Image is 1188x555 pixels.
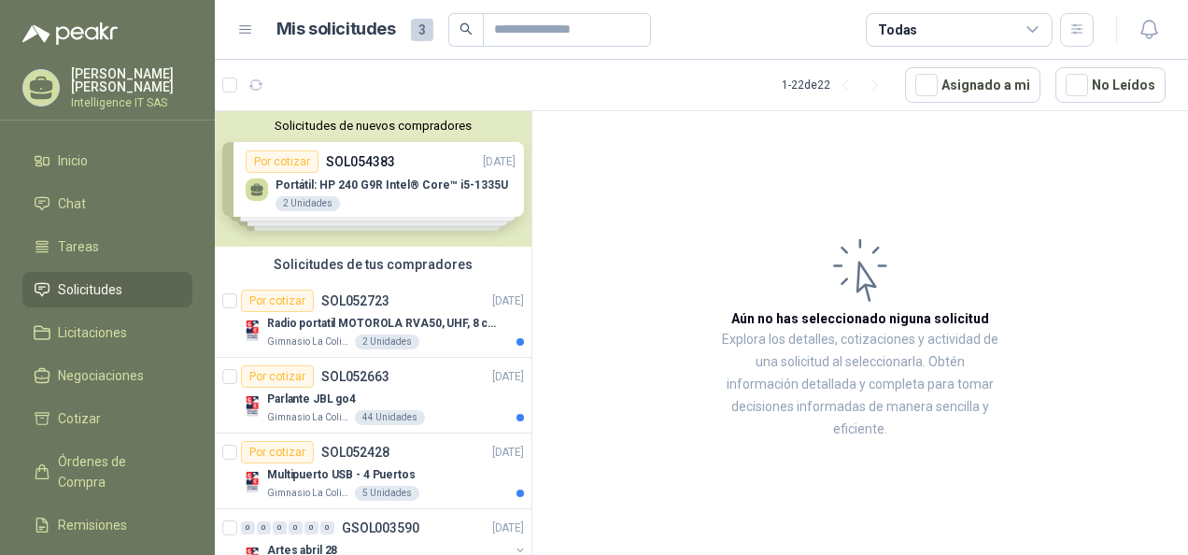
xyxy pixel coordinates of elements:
p: Multipuerto USB - 4 Puertos [267,466,416,484]
a: Remisiones [22,507,192,543]
div: 2 Unidades [355,334,419,349]
div: 0 [257,521,271,534]
span: 3 [411,19,433,41]
div: 0 [304,521,318,534]
div: Por cotizar [241,365,314,388]
a: Cotizar [22,401,192,436]
p: [DATE] [492,519,524,537]
a: Licitaciones [22,315,192,350]
div: 0 [289,521,303,534]
a: Por cotizarSOL052663[DATE] Company LogoParlante JBL go4Gimnasio La Colina44 Unidades [215,358,531,434]
p: [PERSON_NAME] [PERSON_NAME] [71,67,192,93]
p: GSOL003590 [342,521,419,534]
img: Company Logo [241,471,263,493]
button: Solicitudes de nuevos compradores [222,119,524,133]
img: Logo peakr [22,22,118,45]
div: 5 Unidades [355,486,419,501]
a: Órdenes de Compra [22,444,192,500]
a: Inicio [22,143,192,178]
p: Parlante JBL go4 [267,391,356,408]
a: Solicitudes [22,272,192,307]
span: Órdenes de Compra [58,451,175,492]
span: Negociaciones [58,365,144,386]
p: [DATE] [492,444,524,462]
div: Solicitudes de nuevos compradoresPor cotizarSOL054383[DATE] Portátil: HP 240 G9R Intel® Core™ i5-... [215,111,531,247]
img: Company Logo [241,395,263,418]
h3: Aún no has seleccionado niguna solicitud [731,308,989,329]
p: [DATE] [492,292,524,310]
div: 1 - 22 de 22 [782,70,890,100]
a: Negociaciones [22,358,192,393]
a: Por cotizarSOL052723[DATE] Company LogoRadio portatil MOTOROLA RVA50, UHF, 8 canales, 500MWGimnas... [215,282,531,358]
span: Cotizar [58,408,101,429]
span: Tareas [58,236,99,257]
span: Inicio [58,150,88,171]
p: SOL052663 [321,370,389,383]
span: Remisiones [58,515,127,535]
div: Todas [878,20,917,40]
button: No Leídos [1055,67,1166,103]
a: Por cotizarSOL052428[DATE] Company LogoMultipuerto USB - 4 PuertosGimnasio La Colina5 Unidades [215,434,531,509]
p: Radio portatil MOTOROLA RVA50, UHF, 8 canales, 500MW [267,315,500,333]
p: Explora los detalles, cotizaciones y actividad de una solicitud al seleccionarla. Obtén informaci... [719,329,1001,441]
span: search [460,22,473,36]
p: SOL052723 [321,294,389,307]
p: Gimnasio La Colina [267,486,351,501]
img: Company Logo [241,320,263,342]
div: Por cotizar [241,441,314,463]
span: Licitaciones [58,322,127,343]
span: Chat [58,193,86,214]
p: [DATE] [492,368,524,386]
p: Gimnasio La Colina [267,334,351,349]
span: Solicitudes [58,279,122,300]
a: Tareas [22,229,192,264]
p: SOL052428 [321,446,389,459]
button: Asignado a mi [905,67,1040,103]
div: Solicitudes de tus compradores [215,247,531,282]
div: 44 Unidades [355,410,425,425]
p: Gimnasio La Colina [267,410,351,425]
div: 0 [320,521,334,534]
div: Por cotizar [241,290,314,312]
div: 0 [241,521,255,534]
a: Chat [22,186,192,221]
div: 0 [273,521,287,534]
h1: Mis solicitudes [276,16,396,43]
p: Intelligence IT SAS [71,97,192,108]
